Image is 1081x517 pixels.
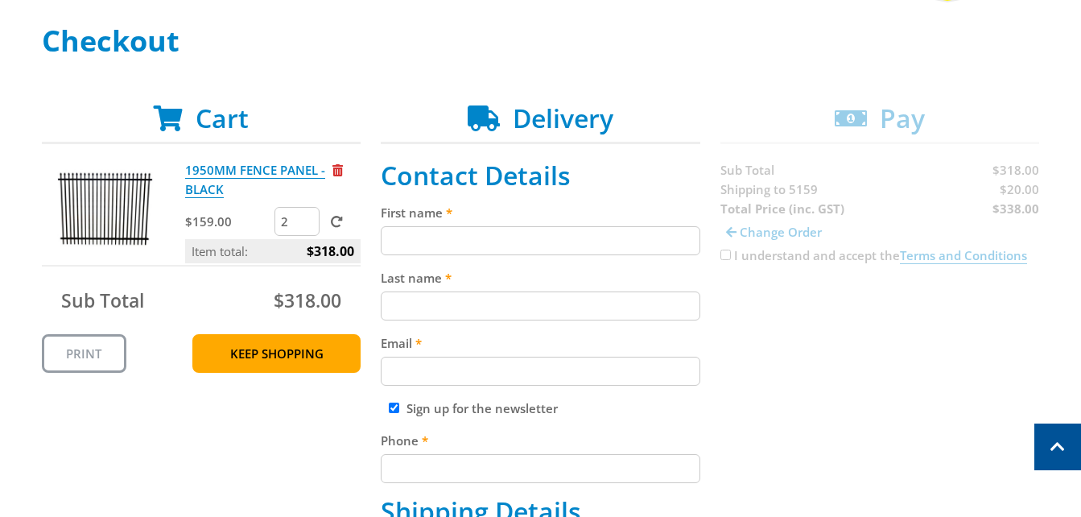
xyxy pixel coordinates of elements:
[307,239,354,263] span: $318.00
[42,25,1040,57] h1: Checkout
[381,203,700,222] label: First name
[381,268,700,287] label: Last name
[381,431,700,450] label: Phone
[42,334,126,373] a: Print
[381,292,700,321] input: Please enter your last name.
[185,162,325,198] a: 1950MM FENCE PANEL - BLACK
[381,357,700,386] input: Please enter your email address.
[61,287,144,313] span: Sub Total
[274,287,341,313] span: $318.00
[185,239,361,263] p: Item total:
[381,333,700,353] label: Email
[185,212,271,231] p: $159.00
[57,160,154,257] img: 1950MM FENCE PANEL - BLACK
[332,162,343,178] a: Remove from cart
[406,400,558,416] label: Sign up for the newsletter
[513,101,613,135] span: Delivery
[381,226,700,255] input: Please enter your first name.
[381,160,700,191] h2: Contact Details
[192,334,361,373] a: Keep Shopping
[381,454,700,483] input: Please enter your telephone number.
[196,101,249,135] span: Cart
